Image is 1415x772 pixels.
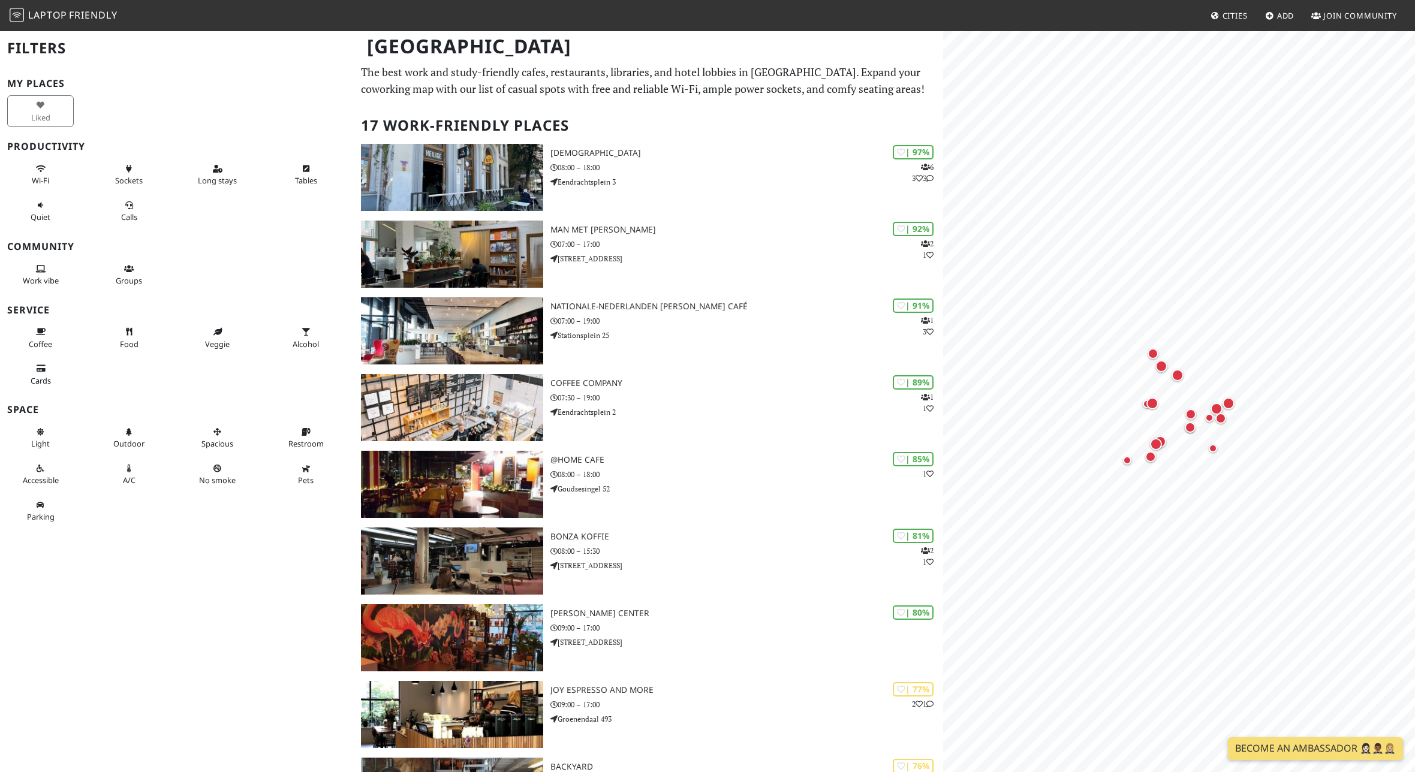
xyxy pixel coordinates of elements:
[354,604,943,671] a: Mr NonNo Center | 80% [PERSON_NAME] Center 09:00 – 17:00 [STREET_ADDRESS]
[893,375,934,389] div: | 89%
[1306,5,1402,26] a: Join Community
[7,422,74,454] button: Light
[361,451,543,518] img: @Home Cafe
[1183,406,1199,422] div: Map marker
[31,212,50,222] span: Quiet
[10,5,118,26] a: LaptopFriendly LaptopFriendly
[912,161,934,184] p: 6 3 3
[1144,395,1161,412] div: Map marker
[273,159,339,191] button: Tables
[893,529,934,542] div: | 81%
[921,391,934,414] p: 1 1
[1120,453,1134,468] div: Map marker
[120,339,139,349] span: Food
[550,455,944,465] h3: @Home Cafe
[361,297,543,364] img: Nationale-Nederlanden Douwe Egberts Café
[550,392,944,403] p: 07:30 – 19:00
[115,175,143,186] span: Power sockets
[893,605,934,619] div: | 80%
[7,495,74,527] button: Parking
[893,145,934,159] div: | 97%
[96,322,162,354] button: Food
[923,468,934,480] p: 1
[1169,367,1186,384] div: Map marker
[113,438,144,449] span: Outdoor area
[32,175,49,186] span: Stable Wi-Fi
[921,238,934,261] p: 2 1
[550,699,944,710] p: 09:00 – 17:00
[354,221,943,288] a: Man met bril koffie | 92% 21 Man met [PERSON_NAME] 07:00 – 17:00 [STREET_ADDRESS]
[7,195,74,227] button: Quiet
[921,315,934,337] p: 1 3
[361,107,936,144] h2: 17 Work-Friendly Places
[361,64,936,98] p: The best work and study-friendly cafes, restaurants, libraries, and hotel lobbies in [GEOGRAPHIC_...
[1220,395,1237,412] div: Map marker
[201,438,233,449] span: Spacious
[7,30,347,67] h2: Filters
[121,212,137,222] span: Video/audio calls
[7,78,347,89] h3: My Places
[1153,358,1170,375] div: Map marker
[1323,10,1397,21] span: Join Community
[361,144,543,211] img: Heilige Boontjes
[1152,433,1169,450] div: Map marker
[550,301,944,312] h3: Nationale-Nederlanden [PERSON_NAME] Café
[1182,420,1198,435] div: Map marker
[123,475,136,485] span: Air conditioned
[7,259,74,291] button: Work vibe
[27,511,55,522] span: Parking
[295,175,317,186] span: Work-friendly tables
[96,159,162,191] button: Sockets
[550,637,944,648] p: [STREET_ADDRESS]
[7,141,347,152] h3: Productivity
[550,713,944,725] p: Groenendaal 493
[96,195,162,227] button: Calls
[550,330,944,341] p: Stationsplein 25
[550,532,944,542] h3: Bonza koffie
[29,339,52,349] span: Coffee
[361,221,543,288] img: Man met bril koffie
[550,225,944,235] h3: Man met [PERSON_NAME]
[361,527,543,595] img: Bonza koffie
[550,608,944,619] h3: [PERSON_NAME] Center
[354,297,943,364] a: Nationale-Nederlanden Douwe Egberts Café | 91% 13 Nationale-Nederlanden [PERSON_NAME] Café 07:00 ...
[550,560,944,571] p: [STREET_ADDRESS]
[1213,411,1229,426] div: Map marker
[96,422,162,454] button: Outdoor
[550,762,944,772] h3: BACKYARD
[184,322,251,354] button: Veggie
[550,253,944,264] p: [STREET_ADDRESS]
[205,339,230,349] span: Veggie
[357,30,941,63] h1: [GEOGRAPHIC_DATA]
[23,475,59,485] span: Accessible
[7,159,74,191] button: Wi-Fi
[31,438,50,449] span: Natural light
[550,162,944,173] p: 08:00 – 18:00
[184,459,251,490] button: No smoke
[28,8,67,22] span: Laptop
[273,459,339,490] button: Pets
[1145,346,1161,361] div: Map marker
[550,483,944,494] p: Goudsesingel 52
[1277,10,1294,21] span: Add
[361,681,543,748] img: Joy Espresso and More
[550,378,944,388] h3: Coffee Company
[550,545,944,557] p: 08:00 – 15:30
[1206,5,1253,26] a: Cities
[116,275,142,286] span: Group tables
[1148,436,1164,453] div: Map marker
[354,681,943,748] a: Joy Espresso and More | 77% 21 Joy Espresso and More 09:00 – 17:00 Groenendaal 493
[10,8,24,22] img: LaptopFriendly
[1183,421,1197,436] div: Map marker
[96,459,162,490] button: A/C
[31,375,51,386] span: Credit cards
[7,404,347,415] h3: Space
[1260,5,1299,26] a: Add
[361,604,543,671] img: Mr NonNo Center
[893,222,934,236] div: | 92%
[7,459,74,490] button: Accessible
[354,144,943,211] a: Heilige Boontjes | 97% 633 [DEMOGRAPHIC_DATA] 08:00 – 18:00 Eendrachtsplein 3
[361,374,543,441] img: Coffee Company
[550,685,944,695] h3: Joy Espresso and More
[273,322,339,354] button: Alcohol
